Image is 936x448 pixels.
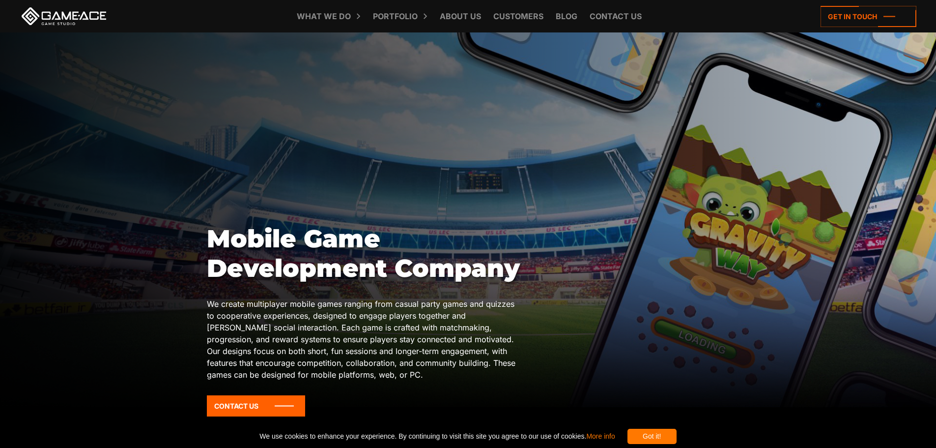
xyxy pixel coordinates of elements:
span: We use cookies to enhance your experience. By continuing to visit this site you agree to our use ... [259,429,615,444]
div: Got it! [627,429,677,444]
a: Contact Us [207,395,305,417]
a: More info [586,432,615,440]
h1: Mobile Game Development Company [207,224,520,283]
a: Get in touch [821,6,916,27]
p: We create multiplayer mobile games ranging from casual party games and quizzes to cooperative exp... [207,298,520,381]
